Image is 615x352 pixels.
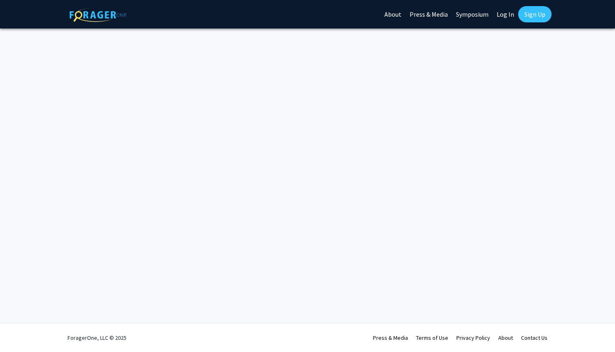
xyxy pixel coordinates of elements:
a: About [498,334,513,341]
div: ForagerOne, LLC © 2025 [68,324,126,352]
a: Press & Media [373,334,408,341]
a: Sign Up [518,6,552,22]
a: Terms of Use [416,334,448,341]
a: Privacy Policy [456,334,490,341]
img: ForagerOne Logo [70,8,126,22]
a: Contact Us [521,334,547,341]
